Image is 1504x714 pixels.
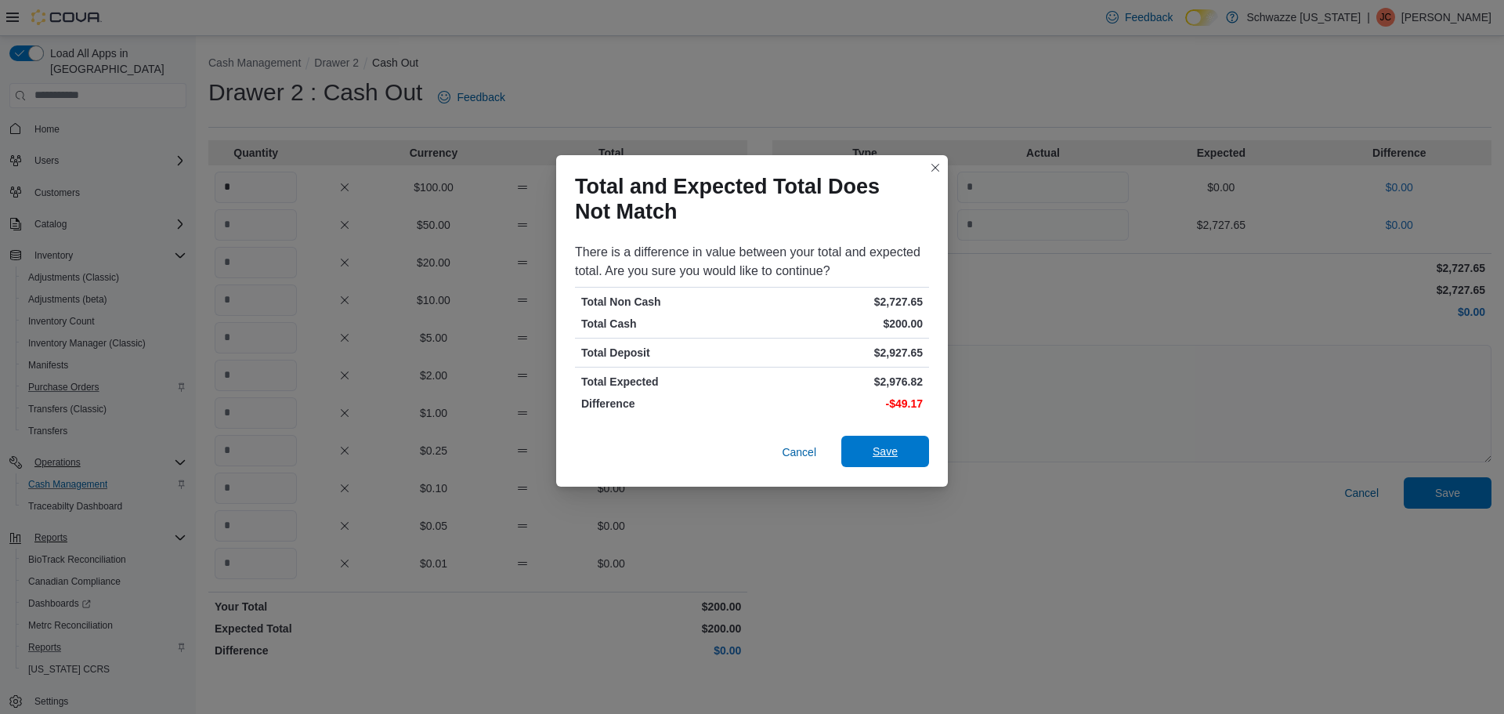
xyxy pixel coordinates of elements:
[581,345,749,361] p: Total Deposit
[755,345,923,361] p: $2,927.65
[575,174,916,224] h1: Total and Expected Total Does Not Match
[581,396,749,411] p: Difference
[581,374,749,390] p: Total Expected
[575,243,929,281] div: There is a difference in value between your total and expected total. Are you sure you would like...
[926,158,945,177] button: Closes this modal window
[581,316,749,332] p: Total Cash
[755,316,923,332] p: $200.00
[873,444,898,459] span: Save
[841,436,929,467] button: Save
[755,374,923,390] p: $2,976.82
[581,294,749,310] p: Total Non Cash
[755,294,923,310] p: $2,727.65
[782,444,816,460] span: Cancel
[755,396,923,411] p: -$49.17
[775,437,822,468] button: Cancel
